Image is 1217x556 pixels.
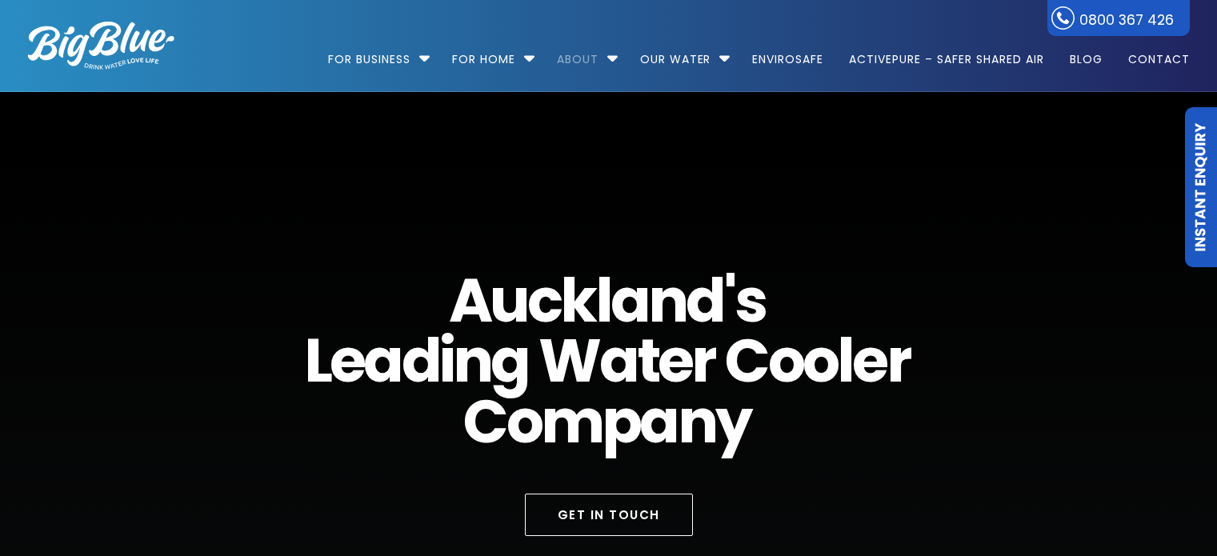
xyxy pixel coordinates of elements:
span: y [715,391,750,451]
span: l [595,270,611,330]
span: ' [724,270,735,330]
span: k [560,270,594,330]
span: d [402,330,439,390]
span: i [439,330,453,390]
span: c [527,270,560,330]
span: s [735,270,765,330]
span: C [463,391,506,451]
span: o [506,391,541,451]
span: W [538,330,598,390]
span: e [852,330,886,390]
span: e [330,330,363,390]
span: L [304,330,330,390]
img: logo [28,22,174,70]
span: n [453,330,490,390]
span: n [648,270,686,330]
span: n [678,391,715,451]
a: Instant Enquiry [1185,107,1217,267]
span: u [490,270,527,330]
span: C [725,330,767,390]
span: A [449,270,490,330]
span: a [599,330,637,390]
span: p [602,391,639,451]
span: m [541,391,602,451]
span: a [611,270,648,330]
span: o [768,330,803,390]
span: a [363,330,401,390]
span: d [686,270,723,330]
span: e [658,330,691,390]
span: g [490,330,528,390]
span: t [637,330,658,390]
a: Get in Touch [525,494,693,536]
span: r [691,330,715,390]
span: l [837,330,852,390]
span: r [887,330,910,390]
span: a [639,391,677,451]
span: o [803,330,837,390]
